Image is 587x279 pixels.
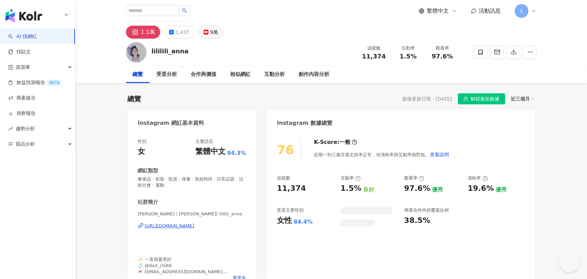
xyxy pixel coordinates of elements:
[138,223,246,229] a: [URL][DOMAIN_NAME]
[191,70,217,79] div: 合作與價值
[138,176,246,188] span: 奢侈品 · 彩妝 · 投資 · 保養 · 美妝時尚 · 日常話題 · 法政社會 · 運動
[198,26,224,39] button: 9萬
[341,175,361,181] div: 互動率
[133,70,143,79] div: 總覽
[277,183,306,194] div: 11,374
[471,94,500,105] span: 解鎖最新數據
[8,79,62,86] a: 效益預測報告BETA
[138,167,158,174] div: 網紅類型
[430,45,456,52] div: 觀看率
[126,42,146,63] img: KOL Avatar
[314,138,357,146] div: K-Score :
[395,45,421,52] div: 互動率
[277,175,290,181] div: 追蹤數
[496,186,507,194] div: 優秀
[265,70,285,79] div: 互動分析
[404,175,424,181] div: 觀看率
[230,70,251,79] div: 相似網紅
[164,26,195,39] button: 1,437
[402,96,452,102] div: 最後更新日期：[DATE]
[138,211,246,217] span: [PERSON_NAME]｜[PERSON_NAME]| lililili_anna
[8,127,13,131] span: rise
[458,93,505,104] button: 解鎖最新數據
[468,175,488,181] div: 漲粉率
[182,8,187,13] span: search
[138,199,158,206] div: 社群簡介
[479,8,501,14] span: 活動訊息
[277,215,292,226] div: 女性
[432,53,453,60] span: 97.6%
[195,146,226,157] div: 繁體中文
[432,186,443,194] div: 優秀
[126,26,160,39] button: 1.1萬
[560,252,580,272] iframe: Help Scout Beacon - Open
[341,183,361,194] div: 1.5%
[195,138,213,145] div: 主要語言
[138,146,145,157] div: 女
[340,138,350,146] div: 一般
[430,148,449,161] button: 查看說明
[8,110,36,117] a: 洞察報告
[404,207,449,213] div: 商業合作內容覆蓋比例
[210,27,218,37] div: 9萬
[227,149,246,157] span: 94.3%
[361,45,387,52] div: 追蹤數
[277,119,332,127] div: Instagram 數據總覽
[294,218,313,226] div: 84.4%
[427,7,449,15] span: 繁體中文
[16,136,35,152] span: 競品分析
[511,94,535,103] div: 近三個月
[157,70,177,79] div: 受眾分析
[145,223,194,229] div: [URL][DOMAIN_NAME]
[277,143,294,157] div: 76
[277,207,304,213] div: 受眾主要性別
[400,53,417,60] span: 1.5%
[314,148,449,161] div: 近期一到三個月發文頻率正常，但漲粉率與互動率相對低。
[404,215,430,226] div: 38.5%
[363,186,374,194] div: 良好
[152,47,189,55] div: lililili_anna
[5,9,42,23] img: logo
[141,27,155,37] div: 1.1萬
[404,183,430,194] div: 97.6%
[8,33,37,40] a: searchAI 找網紅
[138,119,204,127] div: Instagram 網紅基本資料
[430,152,449,157] span: 查看說明
[16,59,30,75] span: 資源庫
[468,183,494,194] div: 19.6%
[362,53,386,60] span: 11,374
[176,27,189,37] div: 1,437
[299,70,330,79] div: 創作內容分析
[520,7,523,15] span: S
[16,121,35,136] span: 趨勢分析
[8,95,36,102] a: 商案媒合
[8,49,31,55] a: 找貼文
[138,138,147,145] div: 性別
[128,94,141,104] div: 總覽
